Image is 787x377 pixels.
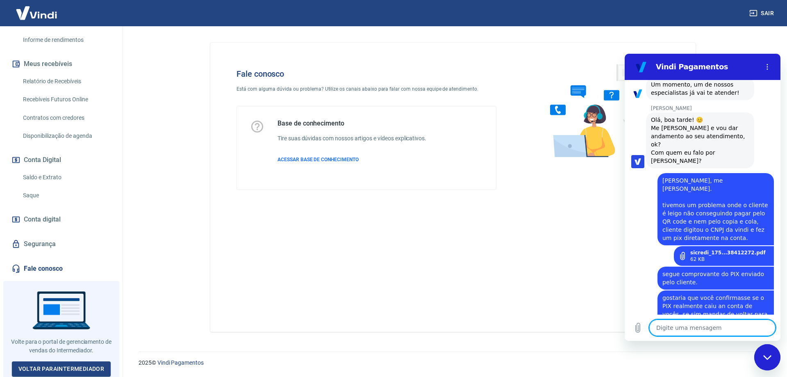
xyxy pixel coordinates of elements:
h4: Fale conosco [237,69,496,79]
a: Saque [20,187,113,204]
button: Conta Digital [10,151,113,169]
iframe: Janela de mensagens [625,54,780,341]
img: Fale conosco [534,56,658,165]
button: Sair [748,6,777,21]
a: Recebíveis Futuros Online [20,91,113,108]
a: Conta digital [10,210,113,228]
h5: Base de conhecimento [277,119,426,128]
iframe: Botão para abrir a janela de mensagens, conversa em andamento [754,344,780,370]
a: Saldo e Extrato [20,169,113,186]
a: Fale conosco [10,260,113,278]
a: Voltar paraIntermediador [12,361,111,377]
a: Disponibilização de agenda [20,128,113,144]
a: Relatório de Recebíveis [20,73,113,90]
a: Informe de rendimentos [20,32,113,48]
h6: Tire suas dúvidas com nossos artigos e vídeos explicativos. [277,134,426,143]
span: Conta digital [24,214,61,225]
a: Vindi Pagamentos [157,359,204,366]
p: 2025 © [139,359,767,367]
a: Contratos com credores [20,110,113,126]
a: Segurança [10,235,113,253]
span: ACESSAR BASE DE CONHECIMENTO [277,157,359,162]
img: Vindi [10,0,63,25]
button: Meus recebíveis [10,55,113,73]
a: ACESSAR BASE DE CONHECIMENTO [277,156,426,163]
p: Está com alguma dúvida ou problema? Utilize os canais abaixo para falar com nossa equipe de atend... [237,85,496,93]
